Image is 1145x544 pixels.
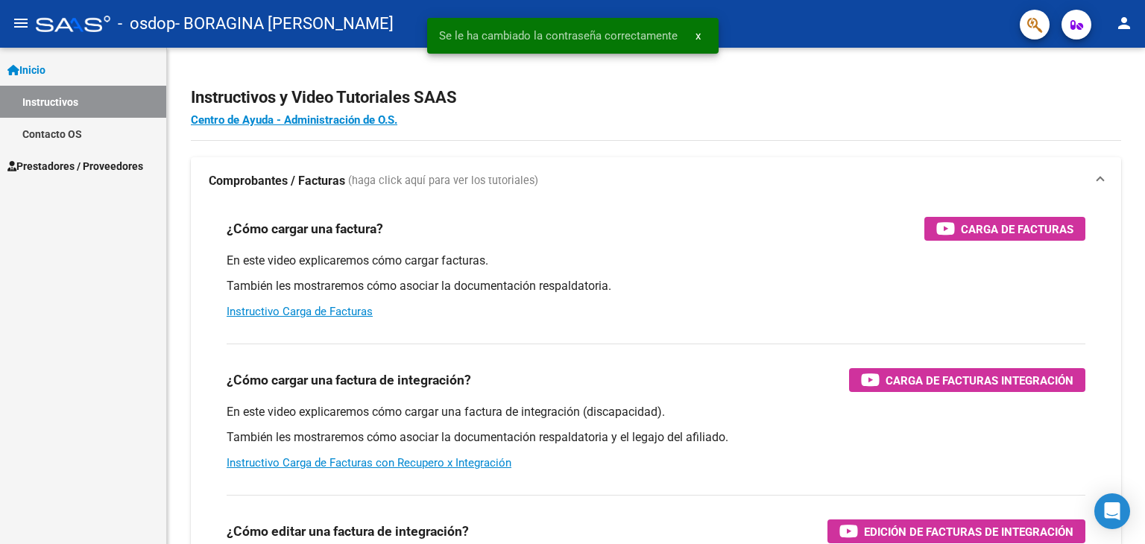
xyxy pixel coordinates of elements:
span: Se le ha cambiado la contraseña correctamente [439,28,678,43]
span: Edición de Facturas de integración [864,522,1073,541]
span: (haga click aquí para ver los tutoriales) [348,173,538,189]
button: Edición de Facturas de integración [827,519,1085,543]
div: Open Intercom Messenger [1094,493,1130,529]
span: Prestadores / Proveedores [7,158,143,174]
button: x [684,22,713,49]
span: - osdop [118,7,175,40]
span: Inicio [7,62,45,78]
span: x [695,29,701,42]
mat-icon: menu [12,14,30,32]
h3: ¿Cómo editar una factura de integración? [227,521,469,542]
mat-icon: person [1115,14,1133,32]
span: Carga de Facturas [961,220,1073,238]
strong: Comprobantes / Facturas [209,173,345,189]
button: Carga de Facturas Integración [849,368,1085,392]
span: Carga de Facturas Integración [886,371,1073,390]
h3: ¿Cómo cargar una factura? [227,218,383,239]
a: Instructivo Carga de Facturas [227,305,373,318]
p: En este video explicaremos cómo cargar una factura de integración (discapacidad). [227,404,1085,420]
p: También les mostraremos cómo asociar la documentación respaldatoria. [227,278,1085,294]
a: Instructivo Carga de Facturas con Recupero x Integración [227,456,511,469]
button: Carga de Facturas [924,217,1085,241]
h2: Instructivos y Video Tutoriales SAAS [191,83,1121,112]
mat-expansion-panel-header: Comprobantes / Facturas (haga click aquí para ver los tutoriales) [191,157,1121,205]
h3: ¿Cómo cargar una factura de integración? [227,370,471,390]
p: En este video explicaremos cómo cargar facturas. [227,253,1085,269]
a: Centro de Ayuda - Administración de O.S. [191,113,397,127]
span: - BORAGINA [PERSON_NAME] [175,7,394,40]
p: También les mostraremos cómo asociar la documentación respaldatoria y el legajo del afiliado. [227,429,1085,446]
